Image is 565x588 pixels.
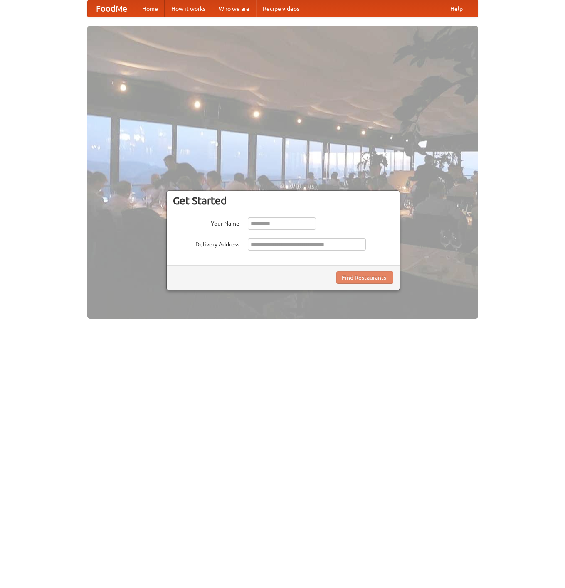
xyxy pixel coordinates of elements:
[88,0,136,17] a: FoodMe
[173,238,239,248] label: Delivery Address
[165,0,212,17] a: How it works
[212,0,256,17] a: Who we are
[444,0,469,17] a: Help
[336,271,393,284] button: Find Restaurants!
[173,217,239,228] label: Your Name
[173,194,393,207] h3: Get Started
[136,0,165,17] a: Home
[256,0,306,17] a: Recipe videos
